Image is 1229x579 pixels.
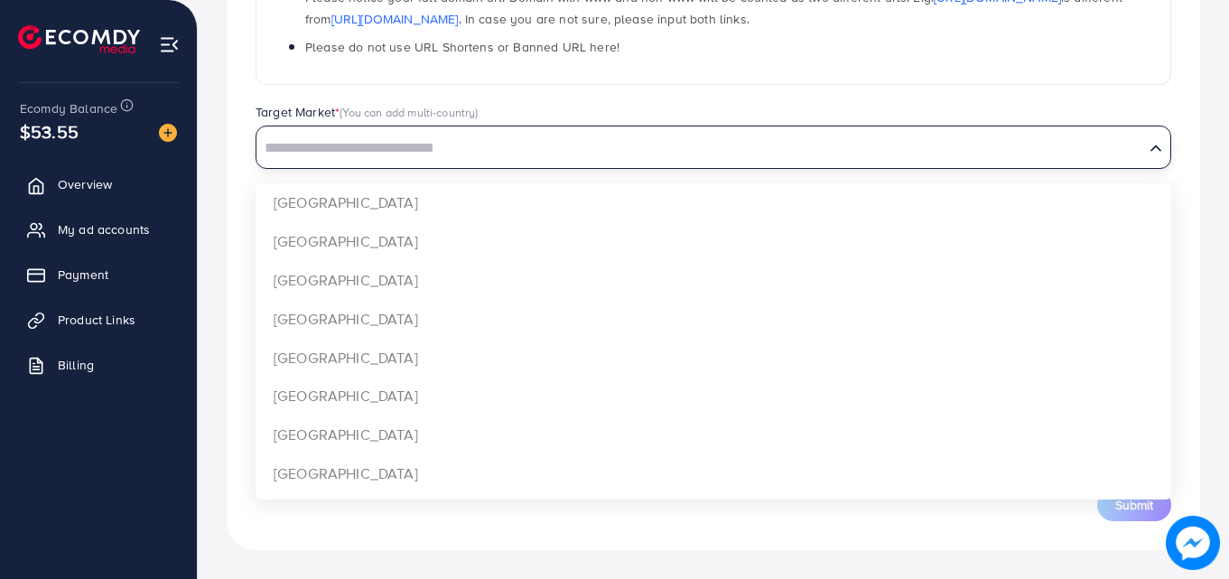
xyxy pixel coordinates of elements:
[340,104,478,120] span: (You can add multi-country)
[331,10,459,28] a: [URL][DOMAIN_NAME]
[58,266,108,284] span: Payment
[599,289,829,311] p: Click on the button or drag files here
[305,38,619,56] span: Please do not use URL Shortens or Banned URL here!
[599,252,829,278] h2: You can upload a video
[159,34,180,55] img: menu
[666,335,760,348] span: Upload video
[14,166,183,202] a: Overview
[256,189,338,207] label: Upload video
[648,325,778,358] button: Upload video
[258,135,1142,163] input: Search for option
[1097,489,1171,521] button: Submit
[20,99,117,117] span: Ecomdy Balance
[256,103,479,121] label: Target Market
[14,257,183,293] a: Payment
[1115,496,1153,514] span: Submit
[1166,516,1220,570] img: image
[18,25,140,53] img: logo
[58,175,112,193] span: Overview
[256,424,1171,467] p: *Note: If you use unverified product links, the Ecomdy system will notify the support team to rev...
[256,126,1171,169] div: Search for option
[14,347,183,383] a: Billing
[159,124,177,142] img: image
[58,220,150,238] span: My ad accounts
[20,118,79,145] span: $53.55
[58,356,94,374] span: Billing
[14,211,183,247] a: My ad accounts
[58,311,135,329] span: Product Links
[14,302,183,338] a: Product Links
